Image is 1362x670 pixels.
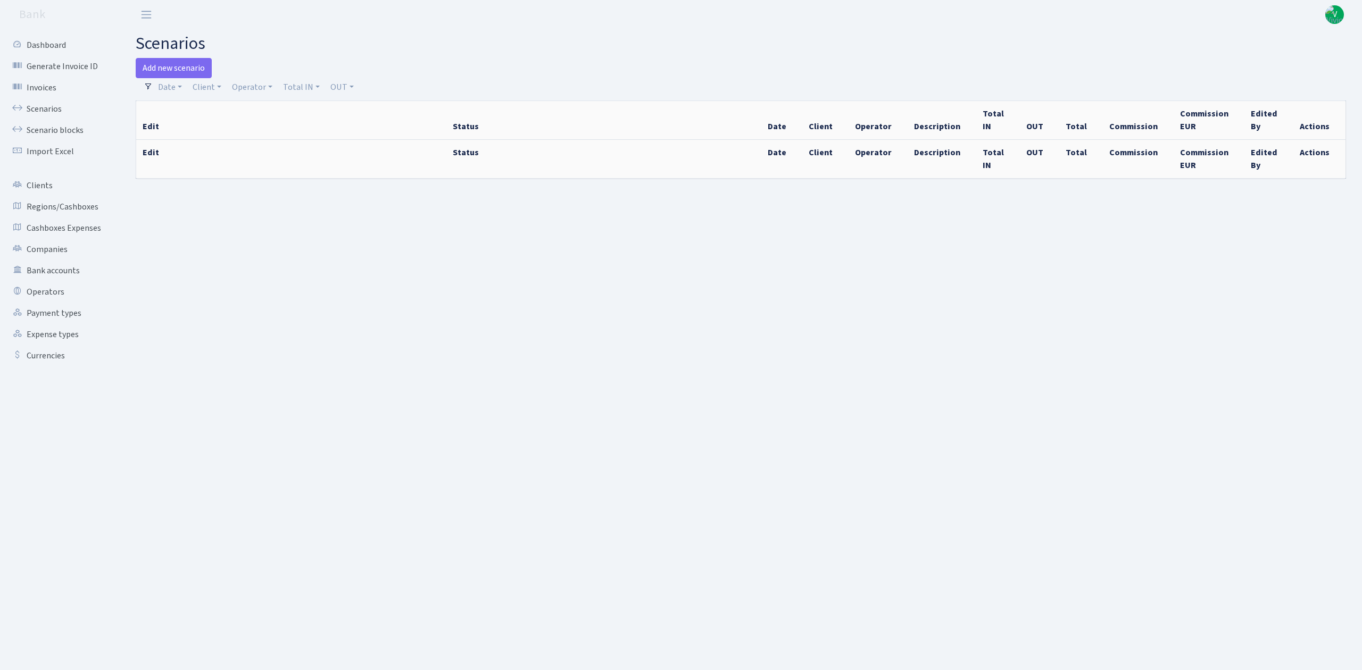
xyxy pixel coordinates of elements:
[1020,101,1059,140] th: OUT
[1293,140,1346,179] th: Actions
[1059,140,1103,179] th: Total
[154,78,186,96] a: Date
[802,101,849,140] th: Client
[5,303,112,324] a: Payment types
[228,78,277,96] a: Operator
[5,77,112,98] a: Invoices
[1103,140,1174,179] th: Commission
[136,101,446,140] th: Edit
[976,101,1020,140] th: Total IN
[5,281,112,303] a: Operators
[1325,5,1344,24] img: Vivio
[1325,5,1344,24] a: V
[976,140,1020,179] th: Total IN
[136,58,212,78] a: Add new scenario
[5,260,112,281] a: Bank accounts
[1174,101,1244,140] th: Commission EUR
[446,101,761,140] th: Status
[5,345,112,366] a: Currencies
[326,78,358,96] a: OUT
[1059,101,1103,140] th: Total
[5,324,112,345] a: Expense types
[5,196,112,217] a: Regions/Cashboxes
[1103,101,1174,140] th: Commission
[1244,140,1293,179] th: Edited By
[5,98,112,120] a: Scenarios
[5,120,112,141] a: Scenario blocks
[802,140,849,179] th: Client
[1174,140,1244,179] th: Commission EUR
[908,101,976,140] th: Description
[849,101,908,140] th: Operator
[908,140,976,179] th: Description
[133,6,160,23] button: Toggle navigation
[5,239,112,260] a: Companies
[5,141,112,162] a: Import Excel
[136,140,446,179] th: Edit
[761,101,802,140] th: Date
[5,56,112,77] a: Generate Invoice ID
[761,140,802,179] th: Date
[1020,140,1059,179] th: OUT
[849,140,908,179] th: Operator
[188,78,226,96] a: Client
[5,35,112,56] a: Dashboard
[5,175,112,196] a: Clients
[1244,101,1293,140] th: Edited By
[446,140,761,179] th: Status
[1293,101,1346,140] th: Actions
[5,217,112,239] a: Cashboxes Expenses
[136,31,205,56] span: scenarios
[279,78,324,96] a: Total IN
